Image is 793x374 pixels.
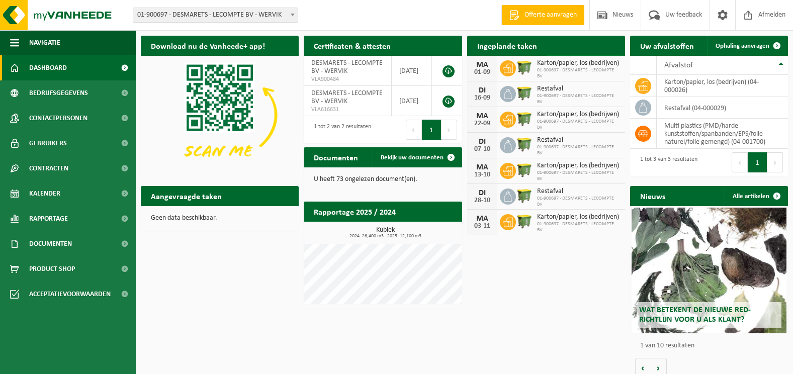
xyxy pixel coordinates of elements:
p: 1 van 10 resultaten [640,342,783,349]
span: Wat betekent de nieuwe RED-richtlijn voor u als klant? [639,306,751,324]
span: 01-900697 - DESMARETS - LECOMPTE BV [537,196,620,208]
h2: Download nu de Vanheede+ app! [141,36,275,55]
span: Gebruikers [29,131,67,156]
span: Bedrijfsgegevens [29,80,88,106]
div: DI [472,138,492,146]
span: 01-900697 - DESMARETS - LECOMPTE BV [537,67,620,79]
img: WB-1100-HPE-GN-50 [516,110,533,127]
a: Bekijk rapportage [387,221,461,241]
img: WB-1100-HPE-GN-50 [516,84,533,102]
span: DESMARETS - LECOMPTE BV - WERVIK [311,89,383,105]
span: Karton/papier, los (bedrijven) [537,59,620,67]
button: Previous [732,152,748,172]
td: [DATE] [392,86,432,116]
div: MA [472,163,492,171]
span: VLA616631 [311,106,384,114]
span: DESMARETS - LECOMPTE BV - WERVIK [311,59,383,75]
span: Contracten [29,156,68,181]
h2: Ingeplande taken [467,36,547,55]
div: 01-09 [472,69,492,76]
p: U heeft 73 ongelezen document(en). [314,176,452,183]
span: Restafval [537,85,620,93]
div: 07-10 [472,146,492,153]
span: Karton/papier, los (bedrijven) [537,162,620,170]
h2: Certificaten & attesten [304,36,401,55]
span: 01-900697 - DESMARETS - LECOMPTE BV [537,221,620,233]
div: 28-10 [472,197,492,204]
span: Karton/papier, los (bedrijven) [537,111,620,119]
td: multi plastics (PMD/harde kunststoffen/spanbanden/EPS/folie naturel/folie gemengd) (04-001700) [657,119,788,149]
span: Navigatie [29,30,60,55]
span: Ophaling aanvragen [716,43,769,49]
td: restafval (04-000029) [657,97,788,119]
img: WB-1100-HPE-GN-50 [516,136,533,153]
td: [DATE] [392,56,432,86]
button: 1 [748,152,767,172]
td: karton/papier, los (bedrijven) (04-000026) [657,75,788,97]
div: MA [472,112,492,120]
button: Next [442,120,457,140]
span: Offerte aanvragen [522,10,579,20]
img: Download de VHEPlus App [141,56,299,174]
span: 01-900697 - DESMARETS - LECOMPTE BV - WERVIK [133,8,298,23]
span: VLA900484 [311,75,384,83]
span: 01-900697 - DESMARETS - LECOMPTE BV [537,93,620,105]
h2: Documenten [304,147,368,167]
img: WB-1100-HPE-GN-50 [516,161,533,178]
h2: Rapportage 2025 / 2024 [304,202,406,221]
a: Alle artikelen [725,186,787,206]
div: DI [472,86,492,95]
h3: Kubiek [309,227,462,239]
a: Ophaling aanvragen [708,36,787,56]
div: 16-09 [472,95,492,102]
button: 1 [422,120,442,140]
span: Dashboard [29,55,67,80]
div: 03-11 [472,223,492,230]
div: 22-09 [472,120,492,127]
p: Geen data beschikbaar. [151,215,289,222]
div: DI [472,189,492,197]
h2: Nieuws [630,186,675,206]
span: 01-900697 - DESMARETS - LECOMPTE BV - WERVIK [133,8,298,22]
img: WB-1100-HPE-GN-50 [516,213,533,230]
h2: Uw afvalstoffen [630,36,704,55]
div: MA [472,61,492,69]
img: WB-1100-HPE-GN-50 [516,187,533,204]
span: Documenten [29,231,72,256]
span: 01-900697 - DESMARETS - LECOMPTE BV [537,144,620,156]
span: Restafval [537,136,620,144]
div: 1 tot 3 van 3 resultaten [635,151,697,173]
a: Offerte aanvragen [501,5,584,25]
span: Restafval [537,188,620,196]
a: Wat betekent de nieuwe RED-richtlijn voor u als klant? [632,208,786,333]
span: Acceptatievoorwaarden [29,282,111,307]
span: Kalender [29,181,60,206]
span: 01-900697 - DESMARETS - LECOMPTE BV [537,170,620,182]
span: Product Shop [29,256,75,282]
button: Next [767,152,783,172]
span: 2024: 26,400 m3 - 2025: 12,100 m3 [309,234,462,239]
span: Rapportage [29,206,68,231]
button: Previous [406,120,422,140]
span: Karton/papier, los (bedrijven) [537,213,620,221]
span: Bekijk uw documenten [381,154,444,161]
div: MA [472,215,492,223]
div: 1 tot 2 van 2 resultaten [309,119,371,141]
div: 13-10 [472,171,492,178]
span: Contactpersonen [29,106,87,131]
h2: Aangevraagde taken [141,186,232,206]
img: WB-1100-HPE-GN-50 [516,59,533,76]
a: Bekijk uw documenten [373,147,461,167]
span: 01-900697 - DESMARETS - LECOMPTE BV [537,119,620,131]
span: Afvalstof [664,61,693,69]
